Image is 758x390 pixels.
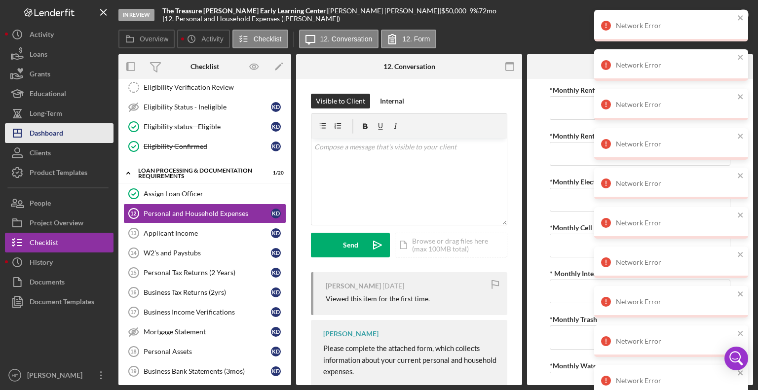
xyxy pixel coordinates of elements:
[254,35,282,43] label: Checklist
[402,35,430,43] label: 12. Form
[616,377,734,385] div: Network Error
[299,30,379,48] button: 12. Conversation
[30,292,94,314] div: Document Templates
[5,84,114,104] a: Educational
[326,282,381,290] div: [PERSON_NAME]
[271,347,281,356] div: K D
[550,132,637,140] label: *Monthly Renter's Insurance
[123,117,286,137] a: Eligibility status - EligibleKD
[123,184,286,204] a: Assign Loan Officer
[271,307,281,317] div: K D
[123,263,286,283] a: 15Personal Tax Returns (2 Years)KD
[550,361,600,370] label: *Monthly Water
[144,328,271,336] div: Mortgage Statement
[130,211,136,216] tspan: 12
[5,272,114,292] button: Documents
[271,102,281,112] div: K D
[271,228,281,238] div: K D
[479,7,496,15] div: 72 mo
[380,94,404,108] div: Internal
[673,5,753,25] button: Mark Complete
[5,123,114,143] button: Dashboard
[616,61,734,69] div: Network Error
[5,193,114,213] button: People
[271,287,281,297] div: K D
[343,233,358,257] div: Send
[5,233,114,252] button: Checklist
[123,342,286,361] a: 18Personal AssetsKD
[123,77,286,97] a: Eligibility Verification Review
[737,14,744,23] button: close
[144,123,271,131] div: Eligibility status - Eligible
[271,248,281,258] div: K D
[30,44,47,67] div: Loans
[201,35,223,43] label: Activity
[737,329,744,339] button: close
[144,83,286,91] div: Eligibility Verification Review
[162,7,328,15] div: |
[30,84,66,106] div: Educational
[383,63,435,71] div: 12. Conversation
[30,163,87,185] div: Product Templates
[724,347,748,370] div: Open Intercom Messenger
[737,132,744,142] button: close
[469,7,479,15] div: 9 %
[382,282,404,290] time: 2025-09-02 17:23
[441,6,466,15] span: $50,000
[323,330,379,338] div: [PERSON_NAME]
[5,104,114,123] button: Long-Term
[123,97,286,117] a: Eligibility Status - IneligibleKD
[5,252,114,272] button: History
[737,93,744,102] button: close
[328,7,441,15] div: [PERSON_NAME] [PERSON_NAME] |
[616,298,734,306] div: Network Error
[144,229,271,237] div: Applicant Income
[30,233,58,255] div: Checklist
[5,64,114,84] button: Grants
[123,302,286,322] a: 17Business Income VerificationsKD
[123,223,286,243] a: 13Applicant IncomeKD
[5,25,114,44] button: Activity
[271,209,281,218] div: K D
[30,213,83,235] div: Project Overview
[123,243,286,263] a: 14W2's and PaystubsKD
[140,35,168,43] label: Overview
[144,269,271,277] div: Personal Tax Returns (2 Years)
[271,268,281,278] div: K D
[144,288,271,296] div: Business Tax Returns (2yrs)
[323,344,496,376] span: Please complete the attached form, which collects information about your current personal and hou...
[144,367,271,375] div: Business Bank Statements (3mos)
[550,86,595,94] label: *Monthly Rent
[30,193,51,215] div: People
[5,213,114,233] button: Project Overview
[616,179,734,187] div: Network Error
[271,327,281,337] div: K D
[190,63,219,71] div: Checklist
[123,322,286,342] a: Mortgage StatementKD
[123,204,286,223] a: 12Personal and Household ExpensesKD
[550,177,621,186] label: *Monthly Electric/Heat
[616,219,734,227] div: Network Error
[271,122,281,132] div: K D
[550,269,626,278] label: * Monthly Internet/Cable
[266,170,284,176] div: 1 / 20
[30,64,50,86] div: Grants
[25,365,89,388] div: [PERSON_NAME]
[144,308,271,316] div: Business Income Verifications
[162,6,326,15] b: The Treasure [PERSON_NAME] Early Learning Center
[177,30,229,48] button: Activity
[616,101,734,108] div: Network Error
[5,163,114,182] button: Product Templates
[130,230,136,236] tspan: 13
[737,53,744,63] button: close
[311,233,390,257] button: Send
[118,9,154,21] div: In Review
[130,289,136,295] tspan: 16
[162,15,340,23] div: | 12. Personal and Household Expenses ([PERSON_NAME])
[5,292,114,312] a: Document Templates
